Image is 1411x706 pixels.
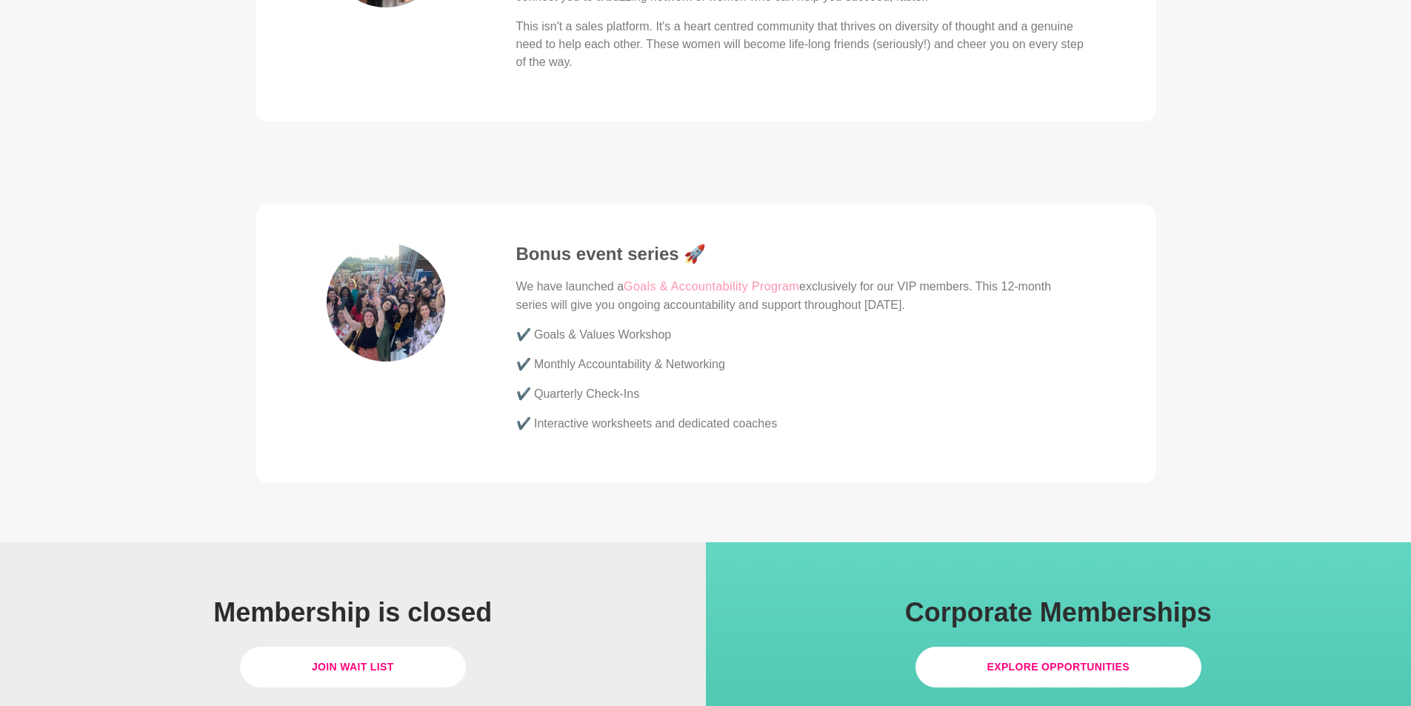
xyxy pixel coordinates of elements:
a: Join Wait List [240,647,466,687]
h1: Corporate Memberships [798,596,1319,629]
p: ✔️ Interactive worksheets and dedicated coaches [516,415,1085,433]
p: We have launched a exclusively for our VIP members. This 12-month series will give you ongoing ac... [516,277,1085,314]
p: ✔️ Monthly Accountability & Networking [516,356,1085,373]
p: ✔️ Goals & Values Workshop [516,326,1085,344]
h4: Bonus event series 🚀 [516,243,1085,265]
p: This isn't a sales platform. It's a heart centred community that thrives on diversity of thought ... [516,18,1085,71]
h1: Membership is closed [92,596,613,629]
a: Goals & Accountability Program [624,277,799,296]
p: ✔️ Quarterly Check-Ins [516,385,1085,403]
a: Explore Opportunities [915,647,1202,687]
